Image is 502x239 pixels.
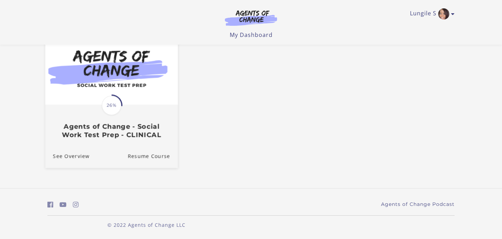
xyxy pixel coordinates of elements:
a: https://www.instagram.com/agentsofchangeprep/ (Open in a new window) [73,200,79,210]
span: 26% [102,96,121,115]
img: Agents of Change Logo [218,10,284,26]
a: Agents of Change - Social Work Test Prep - CLINICAL: Resume Course [128,145,178,168]
i: https://www.youtube.com/c/AgentsofChangeTestPrepbyMeaganMitchell (Open in a new window) [60,201,67,208]
h3: Agents of Change - Social Work Test Prep - CLINICAL [53,123,170,139]
a: Toggle menu [410,8,451,20]
a: My Dashboard [230,31,273,39]
a: Agents of Change - Social Work Test Prep - CLINICAL: See Overview [45,145,90,168]
p: © 2022 Agents of Change LLC [47,221,245,229]
a: https://www.youtube.com/c/AgentsofChangeTestPrepbyMeaganMitchell (Open in a new window) [60,200,67,210]
a: https://www.facebook.com/groups/aswbtestprep (Open in a new window) [47,200,53,210]
i: https://www.facebook.com/groups/aswbtestprep (Open in a new window) [47,201,53,208]
a: Agents of Change Podcast [381,201,455,208]
i: https://www.instagram.com/agentsofchangeprep/ (Open in a new window) [73,201,79,208]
